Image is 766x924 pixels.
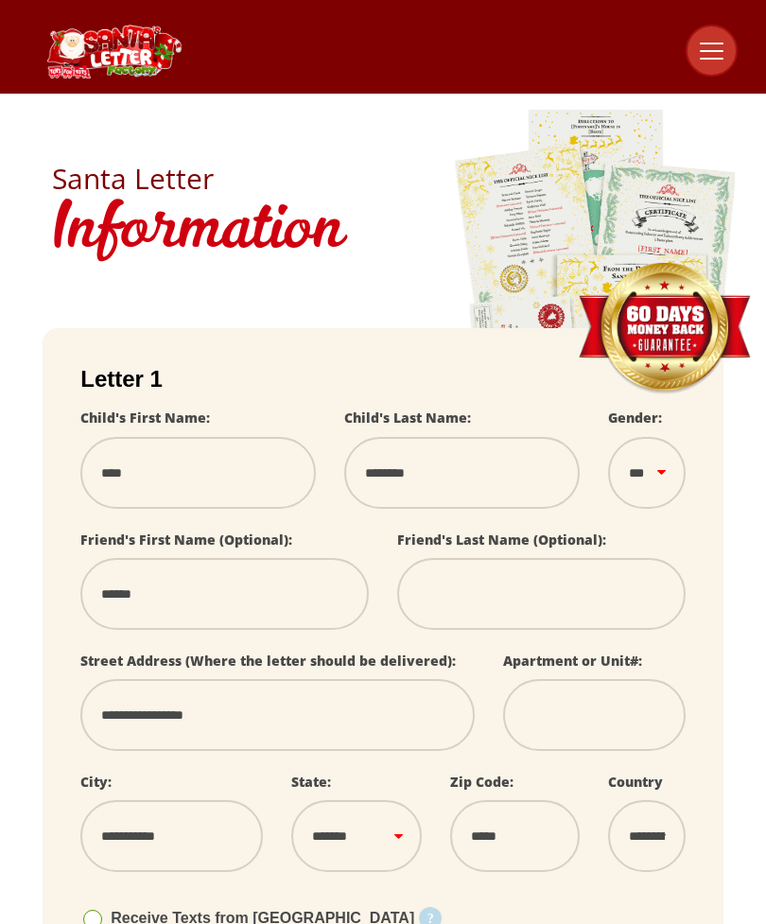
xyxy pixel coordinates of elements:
[80,366,686,392] h2: Letter 1
[52,193,714,271] h1: Information
[503,652,642,670] label: Apartment or Unit#:
[450,773,514,791] label: Zip Code:
[52,165,714,193] h2: Santa Letter
[344,409,471,427] label: Child's Last Name:
[397,531,606,549] label: Friend's Last Name (Optional):
[80,773,112,791] label: City:
[43,25,184,78] img: Santa Letter Logo
[80,409,210,427] label: Child's First Name:
[577,262,752,395] img: Money Back Guarantee
[80,652,456,670] label: Street Address (Where the letter should be delivered):
[608,773,663,791] label: Country
[291,773,331,791] label: State:
[644,867,747,915] iframe: Opens a widget where you can find more information
[608,409,662,427] label: Gender:
[80,531,292,549] label: Friend's First Name (Optional):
